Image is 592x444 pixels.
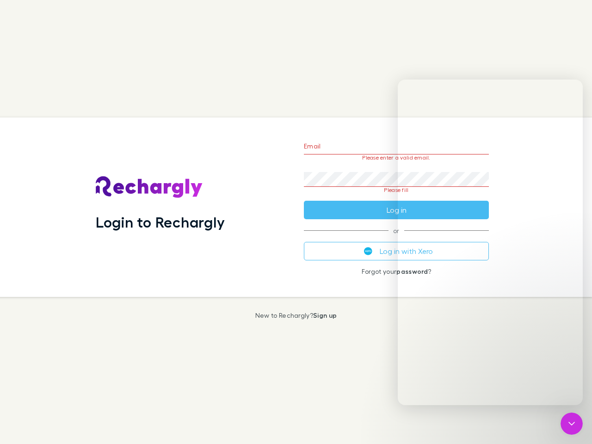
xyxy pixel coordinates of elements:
img: Xero's logo [364,247,372,255]
span: or [304,230,489,231]
p: Forgot your ? [304,268,489,275]
p: New to Rechargly? [255,312,337,319]
p: Please enter a valid email. [304,154,489,161]
a: password [396,267,428,275]
iframe: Intercom live chat [561,413,583,435]
h1: Login to Rechargly [96,213,225,231]
button: Log in with Xero [304,242,489,260]
button: Log in [304,201,489,219]
a: Sign up [313,311,337,319]
img: Rechargly's Logo [96,176,203,198]
p: Please fill [304,187,489,193]
iframe: Intercom live chat [398,80,583,405]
